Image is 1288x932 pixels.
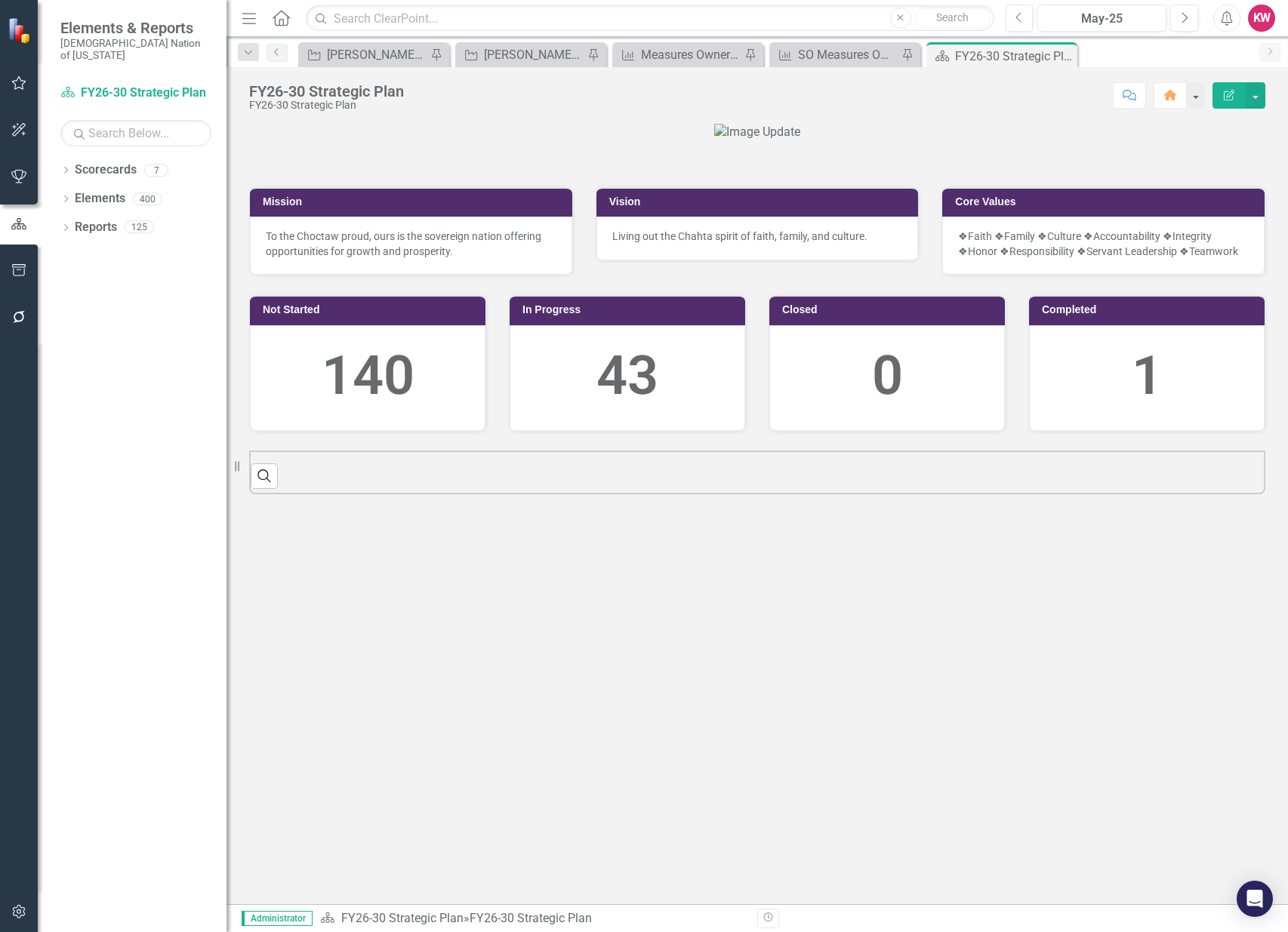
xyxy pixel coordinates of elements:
[60,120,211,146] input: Search Below...
[144,164,168,177] div: 7
[320,910,746,927] div: »
[525,337,729,415] div: 43
[522,304,738,315] h3: In Progress
[263,196,565,208] h3: Mission
[1037,5,1166,32] button: May-25
[773,45,898,64] a: SO Measures Ownership Report - KW
[75,219,117,236] a: Reports
[641,45,741,64] div: Measures Ownership Report - KW
[266,337,470,415] div: 140
[306,5,994,32] input: Search ClearPoint...
[75,190,125,208] a: Elements
[1248,5,1275,32] button: KW
[133,192,162,205] div: 400
[249,83,404,100] div: FY26-30 Strategic Plan
[60,37,211,62] small: [DEMOGRAPHIC_DATA] Nation of [US_STATE]
[302,45,427,64] a: [PERSON_NAME] SO's (three-month view)
[782,304,997,315] h3: Closed
[75,161,137,179] a: Scorecards
[459,45,584,64] a: [PERSON_NAME]'s Team SO's
[958,229,1249,259] p: ❖Faith ❖Family ❖Culture ❖Accountability ❖Integrity ❖Honor ❖Responsibility ❖Servant Leadership ❖Te...
[242,911,313,926] span: Administrator
[8,17,34,44] img: ClearPoint Strategy
[915,8,991,29] button: Search
[327,45,427,64] div: [PERSON_NAME] SO's (three-month view)
[60,85,211,102] a: FY26-30 Strategic Plan
[1045,337,1249,415] div: 1
[785,337,989,415] div: 0
[798,45,898,64] div: SO Measures Ownership Report - KW
[955,196,1257,208] h3: Core Values
[60,19,211,37] span: Elements & Reports
[612,230,867,242] span: Living out the Chahta spirit of faith, family, and culture.
[936,11,969,23] span: Search
[470,911,592,925] div: FY26-30 Strategic Plan
[1043,10,1161,28] div: May-25
[263,304,478,315] h3: Not Started
[609,196,911,208] h3: Vision
[955,47,1074,66] div: FY26-30 Strategic Plan
[266,230,541,257] span: To the Choctaw proud, ours is the sovereign nation offering opportunities for growth and prosperity.
[1042,304,1257,315] h3: Completed
[249,100,404,111] div: FY26-30 Strategic Plan
[341,911,464,925] a: FY26-30 Strategic Plan
[484,45,584,64] div: [PERSON_NAME]'s Team SO's
[714,124,800,141] img: Image Update
[1237,881,1273,917] div: Open Intercom Messenger
[616,45,741,64] a: Measures Ownership Report - KW
[125,221,154,234] div: 125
